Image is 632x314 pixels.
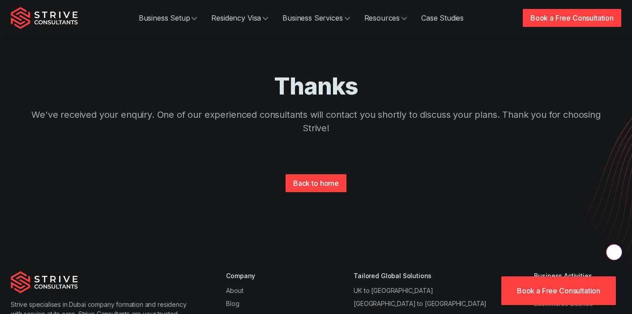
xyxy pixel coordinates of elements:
[30,108,602,135] p: We've received your enquiry. One of our experienced consultants will contact you shortly to discu...
[226,271,306,280] div: Company
[534,271,621,280] div: Business Activities
[523,9,621,27] a: Book a Free Consultation
[354,271,487,280] div: Tailored Global Solutions
[414,9,471,27] a: Case Studies
[11,271,78,293] img: Strive Consultants
[226,287,243,294] a: About
[132,9,205,27] a: Business Setup
[354,300,487,307] a: [GEOGRAPHIC_DATA] to [GEOGRAPHIC_DATA]
[30,72,602,101] h1: Thanks
[226,300,239,307] a: Blog
[275,9,357,27] a: Business Services
[11,7,78,29] img: Strive Consultants
[501,276,616,305] a: Book a Free Consultation
[286,174,346,192] a: Back to home
[354,287,433,294] a: UK to [GEOGRAPHIC_DATA]
[204,9,275,27] a: Residency Visa
[357,9,414,27] a: Resources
